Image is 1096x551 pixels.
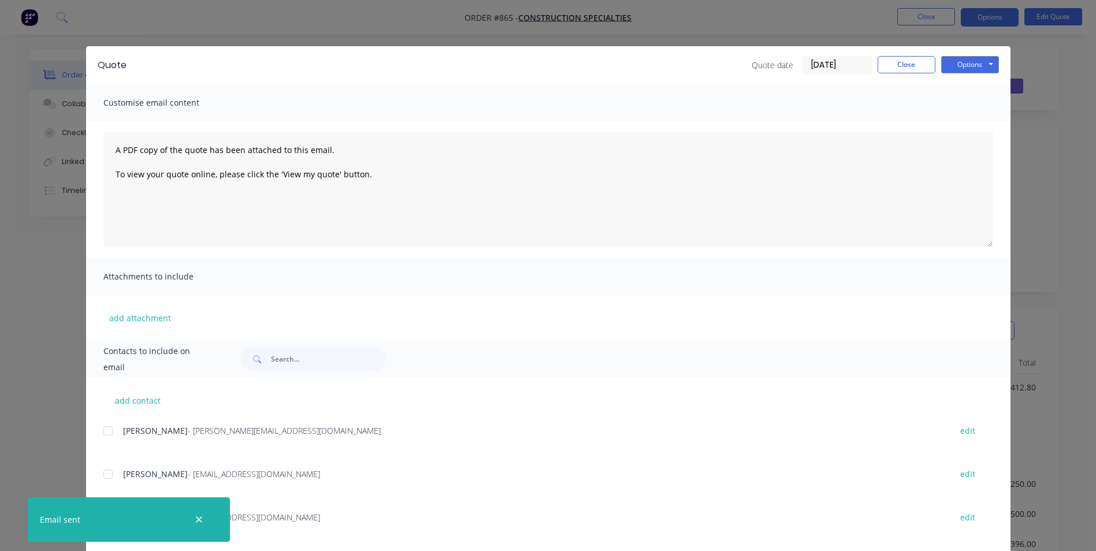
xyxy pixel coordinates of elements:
span: Customise email content [103,95,231,111]
button: edit [953,466,982,482]
button: add attachment [103,309,177,326]
span: [PERSON_NAME] [123,425,188,436]
textarea: A PDF copy of the quote has been attached to this email. To view your quote online, please click ... [103,132,993,247]
button: add contact [103,392,173,409]
button: edit [953,509,982,525]
span: [PERSON_NAME] [123,468,188,479]
button: Options [941,56,999,73]
span: - [EMAIL_ADDRESS][DOMAIN_NAME] [188,512,320,523]
div: Email sent [40,513,80,526]
div: Quote [98,58,127,72]
button: Close [878,56,935,73]
span: Contacts to include on email [103,343,213,375]
span: - [EMAIL_ADDRESS][DOMAIN_NAME] [188,468,320,479]
button: edit [953,423,982,438]
span: Attachments to include [103,269,231,285]
input: Search... [271,348,385,371]
span: Quote date [752,59,793,71]
span: - [PERSON_NAME][EMAIL_ADDRESS][DOMAIN_NAME] [188,425,381,436]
